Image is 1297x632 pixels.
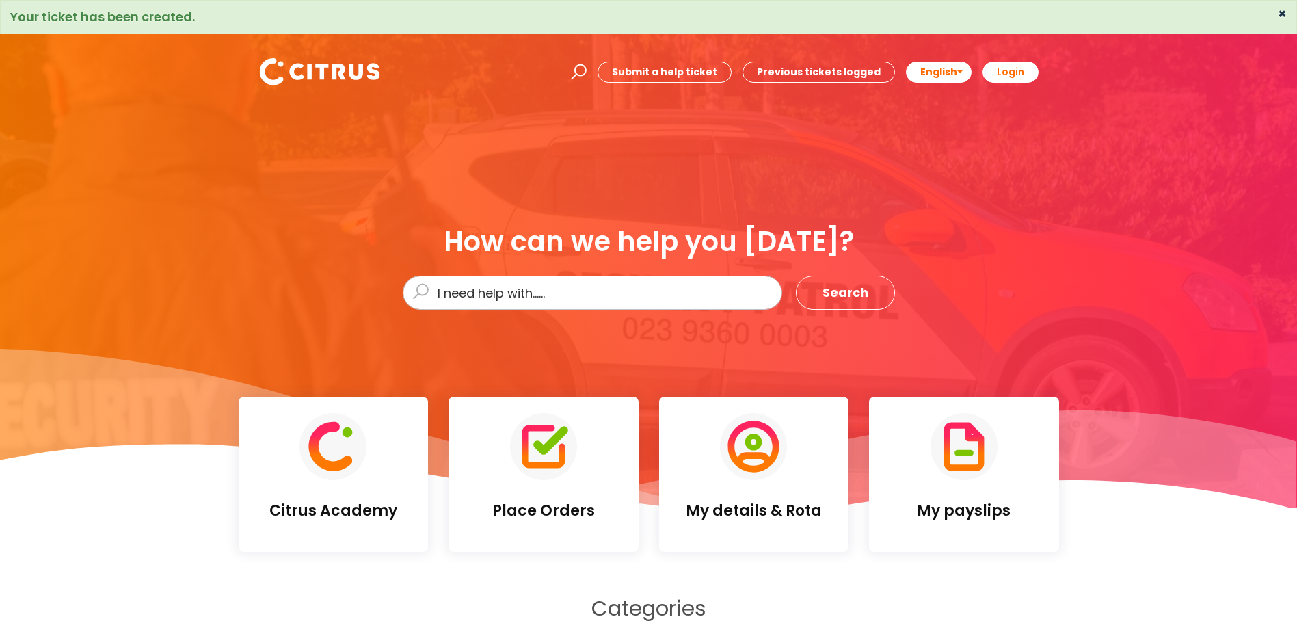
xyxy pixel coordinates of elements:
a: Previous tickets logged [743,62,895,83]
a: Citrus Academy [239,397,429,551]
a: Place Orders [449,397,639,551]
h2: Categories [239,596,1059,621]
span: English [920,65,957,79]
a: My payslips [869,397,1059,551]
span: Search [823,282,868,304]
h4: Place Orders [459,502,628,520]
h4: Citrus Academy [250,502,418,520]
a: Login [982,62,1039,83]
input: I need help with...... [403,276,782,310]
h4: My payslips [880,502,1048,520]
a: My details & Rota [659,397,849,551]
a: Submit a help ticket [598,62,732,83]
button: × [1278,8,1287,20]
div: How can we help you [DATE]? [403,226,895,256]
button: Search [796,276,895,310]
h4: My details & Rota [670,502,838,520]
b: Login [997,65,1024,79]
